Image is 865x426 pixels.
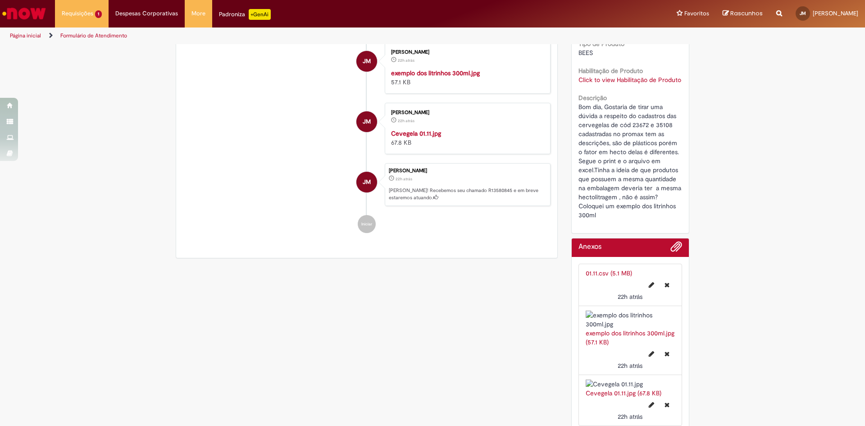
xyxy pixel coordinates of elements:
b: Habilitação de Produto [578,67,643,75]
span: JM [800,10,806,16]
p: [PERSON_NAME]! Recebemos seu chamado R13580845 e em breve estaremos atuando. [389,187,546,201]
button: Excluir Cevegela 01.11.jpg [659,398,675,412]
span: Despesas Corporativas [115,9,178,18]
span: 1 [95,10,102,18]
a: Click to view Habilitação de Produto [578,76,681,84]
a: Rascunhos [723,9,763,18]
a: exemplo dos litrinhos 300ml.jpg (57.1 KB) [586,329,674,346]
a: Formulário de Atendimento [60,32,127,39]
span: 22h atrás [396,176,412,182]
img: ServiceNow [1,5,47,23]
span: 22h atrás [398,58,414,63]
li: JARED MORAIS [183,163,551,206]
span: JM [363,171,371,193]
time: 30/09/2025 10:18:39 [618,293,642,301]
button: Editar nome de arquivo 01.11.csv [643,278,660,292]
button: Editar nome de arquivo exemplo dos litrinhos 300ml.jpg [643,347,660,361]
img: exemplo dos litrinhos 300ml.jpg [586,311,675,329]
span: 22h atrás [618,362,642,370]
button: Adicionar anexos [670,241,682,257]
p: +GenAi [249,9,271,20]
div: JARED MORAIS [356,172,377,192]
span: 22h atrás [398,118,414,124]
a: 01.11.csv (5.1 MB) [586,269,632,277]
a: Cevegela 01.11.jpg [391,129,441,137]
button: Excluir 01.11.csv [659,278,675,292]
a: Cevegela 01.11.jpg (67.8 KB) [586,389,661,397]
div: 57.1 KB [391,69,541,87]
span: Rascunhos [730,9,763,18]
button: Excluir exemplo dos litrinhos 300ml.jpg [659,347,675,361]
span: 22h atrás [618,412,642,421]
ul: Trilhas de página [7,27,570,44]
time: 30/09/2025 10:18:19 [618,362,642,370]
a: Página inicial [10,32,41,39]
span: JM [363,111,371,133]
time: 30/09/2025 10:18:04 [398,118,414,124]
img: Cevegela 01.11.jpg [586,380,675,389]
div: JARED MORAIS [356,51,377,72]
span: Requisições [62,9,93,18]
div: [PERSON_NAME] [391,110,541,115]
span: 22h atrás [618,293,642,301]
div: [PERSON_NAME] [391,50,541,55]
div: Padroniza [219,9,271,20]
b: Descrição [578,94,607,102]
time: 30/09/2025 10:21:59 [396,176,412,182]
a: exemplo dos litrinhos 300ml.jpg [391,69,480,77]
div: [PERSON_NAME] [389,168,546,174]
b: Tipo de Produto [578,40,624,48]
div: JARED MORAIS [356,111,377,132]
time: 30/09/2025 10:18:04 [618,412,642,421]
span: More [191,9,205,18]
span: Bom dia, Gostaria de tirar uma dúvida a respeito do cadastros das cervegelas de cód 23672 e 35108... [578,103,683,219]
span: Favoritos [684,9,709,18]
h2: Anexos [578,243,601,251]
div: 67.8 KB [391,129,541,147]
span: [PERSON_NAME] [813,9,858,17]
span: BEES [578,49,593,57]
span: JM [363,50,371,72]
button: Editar nome de arquivo Cevegela 01.11.jpg [643,398,660,412]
